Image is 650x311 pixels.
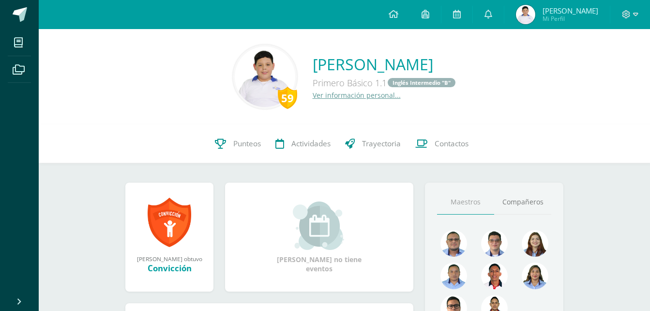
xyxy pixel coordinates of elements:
[268,124,338,163] a: Actividades
[435,139,469,149] span: Contactos
[494,190,551,215] a: Compañeros
[313,54,456,75] a: [PERSON_NAME]
[278,87,297,109] div: 59
[208,124,268,163] a: Punteos
[516,5,535,24] img: 86a2d135b87782ab4fca0aa1c5e35e60.png
[338,124,408,163] a: Trayectoria
[408,124,476,163] a: Contactos
[440,263,467,289] img: 2efff582389d69505e60b50fc6d5bd41.png
[388,78,455,87] a: Inglés Intermedio "B"
[293,202,346,250] img: event_small.png
[233,139,261,149] span: Punteos
[235,47,295,107] img: 561beea74ccdeff061be45919085a0bb.png
[271,202,368,273] div: [PERSON_NAME] no tiene eventos
[481,263,508,289] img: 89a3ce4a01dc90e46980c51de3177516.png
[543,6,598,16] span: [PERSON_NAME]
[522,230,548,257] img: a9adb280a5deb02de052525b0213cdb9.png
[440,230,467,257] img: 99962f3fa423c9b8099341731b303440.png
[135,263,204,274] div: Convicción
[291,139,331,149] span: Actividades
[135,255,204,263] div: [PERSON_NAME] obtuvo
[313,91,401,100] a: Ver información personal...
[362,139,401,149] span: Trayectoria
[522,263,548,289] img: 72fdff6db23ea16c182e3ba03ce826f1.png
[437,190,494,215] a: Maestros
[543,15,598,23] span: Mi Perfil
[481,230,508,257] img: 6e6edff8e5b1d60e1b79b3df59dca1c4.png
[313,75,456,91] div: Primero Básico 1.1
